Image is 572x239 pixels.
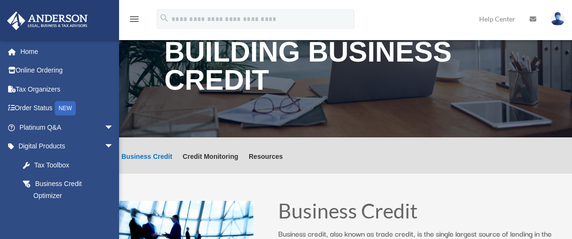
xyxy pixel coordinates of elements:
[13,175,123,205] a: Business Credit Optimizer
[104,137,123,156] span: arrow_drop_down
[129,13,140,25] i: menu
[7,99,128,118] a: Order StatusNEW
[129,17,140,25] a: menu
[4,11,90,30] img: Anderson Advisors Platinum Portal
[551,12,565,26] img: User Pic
[278,201,572,226] h1: Business Credit
[33,178,111,201] div: Business Credit Optimizer
[13,156,128,175] a: Tax Toolbox
[33,159,116,171] div: Tax Toolbox
[159,13,170,23] i: search
[104,118,123,137] span: arrow_drop_down
[7,137,128,156] a: Digital Productsarrow_drop_down
[249,153,283,174] a: Resources
[183,153,239,174] a: Credit Monitoring
[7,80,128,99] a: Tax Organizers
[164,38,527,99] h1: Building Business Credit
[121,153,172,174] a: Business Credit
[7,118,128,137] a: Platinum Q&Aarrow_drop_down
[7,42,128,61] a: Home
[55,101,76,115] div: NEW
[7,61,128,80] a: Online Ordering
